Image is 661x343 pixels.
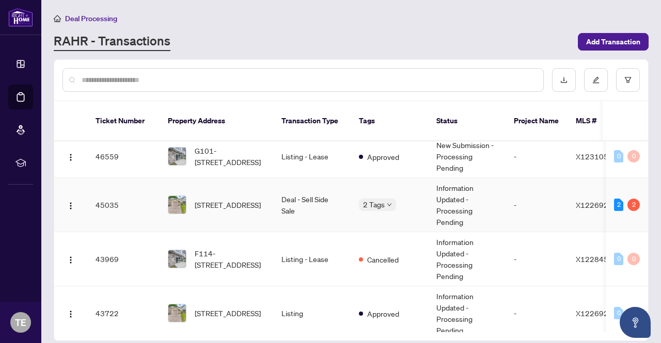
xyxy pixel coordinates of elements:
[67,256,75,264] img: Logo
[506,232,568,286] td: -
[87,232,160,286] td: 43969
[576,254,618,264] span: X12284510
[273,101,351,141] th: Transaction Type
[428,178,506,232] td: Information Updated - Processing Pending
[67,153,75,161] img: Logo
[160,101,273,141] th: Property Address
[614,253,623,265] div: 0
[195,248,265,270] span: F114-[STREET_ADDRESS]
[168,304,186,322] img: thumbnail-img
[614,307,623,319] div: 0
[428,232,506,286] td: Information Updated - Processing Pending
[195,307,261,319] span: [STREET_ADDRESS]
[614,150,623,162] div: 0
[273,286,351,340] td: Listing
[428,286,506,340] td: Information Updated - Processing Pending
[15,315,26,330] span: TE
[616,68,640,92] button: filter
[620,307,651,338] button: Open asap
[506,286,568,340] td: -
[363,199,385,210] span: 2 Tags
[568,101,629,141] th: MLS #
[584,68,608,92] button: edit
[87,286,160,340] td: 43722
[54,15,61,22] span: home
[506,135,568,178] td: -
[67,310,75,318] img: Logo
[67,202,75,210] img: Logo
[273,178,351,232] td: Deal - Sell Side Sale
[627,199,640,211] div: 2
[627,150,640,162] div: 0
[506,101,568,141] th: Project Name
[367,151,399,162] span: Approved
[273,135,351,178] td: Listing - Lease
[195,145,265,168] span: G101-[STREET_ADDRESS]
[614,199,623,211] div: 2
[592,76,600,84] span: edit
[627,253,640,265] div: 0
[62,197,79,213] button: Logo
[586,34,640,50] span: Add Transaction
[54,32,170,51] a: RAHR - Transactions
[8,8,33,27] img: logo
[87,178,160,232] td: 45035
[428,135,506,178] td: New Submission - Processing Pending
[62,148,79,165] button: Logo
[168,250,186,268] img: thumbnail-img
[576,200,618,209] span: X12269215
[195,199,261,210] span: [STREET_ADDRESS]
[367,308,399,319] span: Approved
[367,254,399,265] span: Cancelled
[62,251,79,267] button: Logo
[560,76,568,84] span: download
[168,148,186,165] img: thumbnail-img
[576,152,618,161] span: X12310529
[552,68,576,92] button: download
[506,178,568,232] td: -
[428,101,506,141] th: Status
[387,202,392,207] span: down
[168,196,186,214] img: thumbnail-img
[62,305,79,321] button: Logo
[576,308,618,318] span: X12269215
[273,232,351,286] td: Listing - Lease
[624,76,632,84] span: filter
[578,33,649,51] button: Add Transaction
[65,14,117,23] span: Deal Processing
[351,101,428,141] th: Tags
[87,101,160,141] th: Ticket Number
[87,135,160,178] td: 46559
